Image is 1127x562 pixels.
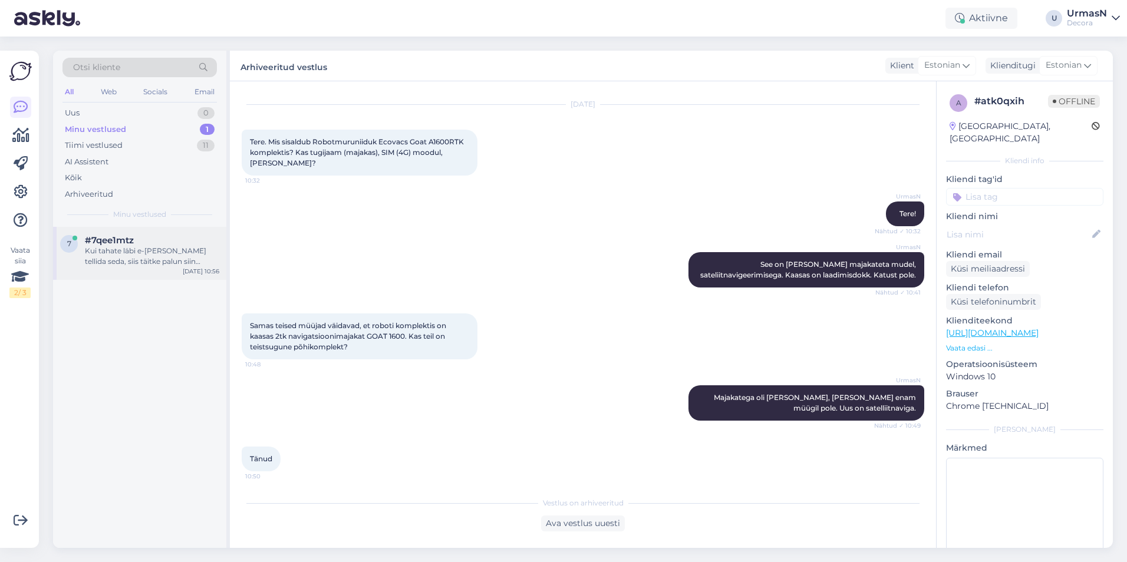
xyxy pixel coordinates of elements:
[974,94,1048,108] div: # atk0qxih
[876,192,921,201] span: UrmasN
[875,288,921,297] span: Nähtud ✓ 10:41
[899,209,916,218] span: Tere!
[242,99,924,110] div: [DATE]
[876,243,921,252] span: UrmasN
[946,249,1103,261] p: Kliendi email
[65,107,80,119] div: Uus
[700,260,918,279] span: See on [PERSON_NAME] majakateta mudel, sateliitnavigeerimisega. Kaasas on laadimisdokk. Katust pole.
[946,442,1103,454] p: Märkmed
[65,189,113,200] div: Arhiveeritud
[946,294,1041,310] div: Küsi telefoninumbrit
[183,267,219,276] div: [DATE] 10:56
[946,261,1030,277] div: Küsi meiliaadressi
[946,156,1103,166] div: Kliendi info
[197,140,215,151] div: 11
[1046,59,1082,72] span: Estonian
[874,421,921,430] span: Nähtud ✓ 10:49
[65,172,82,184] div: Kõik
[541,515,625,531] div: Ava vestlus uuesti
[1048,95,1100,108] span: Offline
[946,210,1103,223] p: Kliendi nimi
[946,371,1103,383] p: Windows 10
[950,120,1092,145] div: [GEOGRAPHIC_DATA], [GEOGRAPHIC_DATA]
[946,328,1039,338] a: [URL][DOMAIN_NAME]
[543,498,624,508] span: Vestlus on arhiveeritud
[986,59,1036,72] div: Klienditugi
[946,358,1103,371] p: Operatsioonisüsteem
[1067,18,1107,28] div: Decora
[946,388,1103,400] p: Brauser
[946,173,1103,186] p: Kliendi tag'id
[946,282,1103,294] p: Kliendi telefon
[200,124,215,135] div: 1
[1067,9,1120,28] a: UrmasNDecora
[113,209,166,220] span: Minu vestlused
[141,84,170,100] div: Socials
[924,59,960,72] span: Estonian
[62,84,76,100] div: All
[250,454,272,463] span: Tänud
[85,235,134,246] span: #7qee1mtz
[714,393,918,412] span: Majakatega oli [PERSON_NAME], [PERSON_NAME] enam müügil pole. Uus on satelliitnaviga.
[65,140,123,151] div: Tiimi vestlused
[946,188,1103,206] input: Lisa tag
[245,360,289,369] span: 10:48
[876,376,921,385] span: UrmasN
[1046,10,1062,27] div: U
[9,245,31,298] div: Vaata siia
[1067,9,1107,18] div: UrmasN
[65,156,108,168] div: AI Assistent
[245,176,289,185] span: 10:32
[946,424,1103,435] div: [PERSON_NAME]
[197,107,215,119] div: 0
[956,98,961,107] span: a
[946,400,1103,412] p: Chrome [TECHNICAL_ID]
[885,59,914,72] div: Klient
[946,315,1103,327] p: Klienditeekond
[947,228,1090,241] input: Lisa nimi
[98,84,119,100] div: Web
[65,124,126,135] div: Minu vestlused
[946,343,1103,353] p: Vaata edasi ...
[240,58,327,74] label: Arhiveeritud vestlus
[85,246,219,267] div: Kui tahate läbi e-[PERSON_NAME] tellida seda, siis täitke palun siin tootepäringuvorm [URL][DOMAI...
[67,239,71,248] span: 7
[73,61,120,74] span: Otsi kliente
[9,60,32,82] img: Askly Logo
[9,287,31,298] div: 2 / 3
[945,8,1017,29] div: Aktiivne
[192,84,217,100] div: Email
[245,472,289,481] span: 10:50
[875,227,921,236] span: Nähtud ✓ 10:32
[250,321,448,351] span: Samas teised müüjad väidavad, et roboti komplektis on kaasas 2tk navigatsioonimajakat GOAT 1600. ...
[250,137,466,167] span: Tere. Mis sisaldub Robotmuruniiduk Ecovacs Goat A1600RTK komplektis? Kas tugijaam (majakas), SIM ...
